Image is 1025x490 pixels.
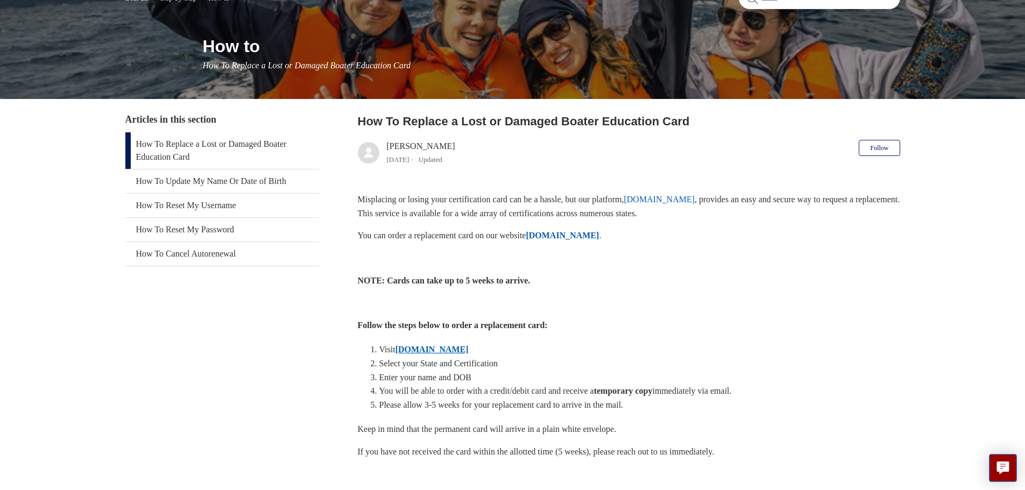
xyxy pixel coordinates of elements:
[358,321,548,330] strong: Follow the steps below to order a replacement card:
[379,373,472,382] span: Enter your name and DOB
[624,195,695,204] a: [DOMAIN_NAME]
[203,33,900,59] h1: How to
[125,242,319,266] a: How To Cancel Autorenewal
[395,345,469,354] a: [DOMAIN_NAME]
[594,386,653,395] strong: temporary copy
[379,400,624,409] span: Please allow 3-5 weeks for your replacement card to arrive in the mail.
[358,112,900,130] h2: How To Replace a Lost or Damaged Boater Education Card
[125,114,216,125] span: Articles in this section
[125,132,319,169] a: How To Replace a Lost or Damaged Boater Education Card
[419,155,442,164] li: Updated
[203,61,411,70] span: How To Replace a Lost or Damaged Boater Education Card
[125,169,319,193] a: How To Update My Name Or Date of Birth
[125,218,319,242] a: How To Reset My Password
[358,447,715,456] span: If you have not received the card within the allotted time (5 weeks), please reach out to us imme...
[526,231,599,240] a: [DOMAIN_NAME]
[387,155,409,164] time: 04/08/2025, 12:48
[989,454,1017,482] button: Live chat
[379,386,732,395] span: You will be able to order with a credit/debit card and receive a immediately via email.
[358,231,526,240] span: You can order a replacement card on our website
[599,231,601,240] span: .
[125,194,319,217] a: How To Reset My Username
[358,424,617,434] span: Keep in mind that the permanent card will arrive in a plain white envelope.
[379,359,498,368] span: Select your State and Certification
[859,140,900,156] button: Follow Article
[379,345,395,354] span: Visit
[387,140,455,166] div: [PERSON_NAME]
[358,193,900,220] p: Misplacing or losing your certification card can be a hassle, but our platform, , provides an eas...
[358,276,531,285] strong: NOTE: Cards can take up to 5 weeks to arrive.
